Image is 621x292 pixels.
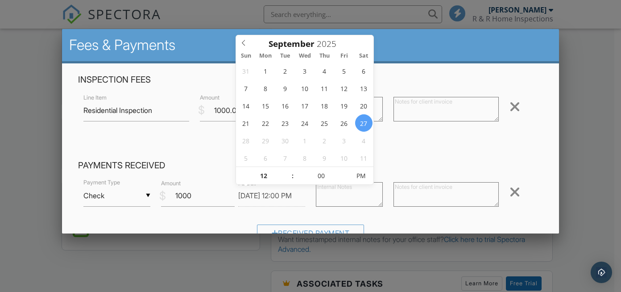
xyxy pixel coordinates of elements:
[236,167,291,185] input: Scroll to increment
[237,62,255,79] span: August 31, 2025
[335,114,353,132] span: September 26, 2025
[355,114,373,132] span: September 27, 2025
[316,114,333,132] span: September 25, 2025
[316,79,333,97] span: September 11, 2025
[83,179,120,187] label: Payment Type
[161,179,181,188] label: Amount
[277,79,294,97] span: September 9, 2025
[291,167,294,185] span: :
[294,167,349,185] input: Scroll to increment
[295,53,315,59] span: Wed
[238,179,256,188] label: Paid at
[198,103,205,118] div: $
[200,94,219,102] label: Amount
[159,188,166,204] div: $
[316,62,333,79] span: September 4, 2025
[334,53,354,59] span: Fri
[83,94,107,102] label: Line Item
[354,53,373,59] span: Sat
[257,62,274,79] span: September 1, 2025
[316,97,333,114] span: September 18, 2025
[335,62,353,79] span: September 5, 2025
[349,167,373,185] span: Click to toggle
[296,114,314,132] span: September 24, 2025
[237,114,255,132] span: September 21, 2025
[296,97,314,114] span: September 17, 2025
[257,79,274,97] span: September 8, 2025
[355,97,373,114] span: September 20, 2025
[277,62,294,79] span: September 2, 2025
[335,79,353,97] span: September 12, 2025
[256,53,275,59] span: Mon
[277,97,294,114] span: September 16, 2025
[269,40,315,48] span: Scroll to increment
[257,114,274,132] span: September 22, 2025
[257,97,274,114] span: September 15, 2025
[275,53,295,59] span: Tue
[78,74,543,86] h4: Inspection Fees
[236,53,256,59] span: Sun
[315,38,344,50] input: Scroll to increment
[591,262,612,283] div: Open Intercom Messenger
[257,225,364,241] div: Received Payment
[335,97,353,114] span: September 19, 2025
[237,79,255,97] span: September 7, 2025
[277,114,294,132] span: September 23, 2025
[355,62,373,79] span: September 6, 2025
[296,62,314,79] span: September 3, 2025
[257,231,364,240] a: Received Payment
[69,36,552,54] h2: Fees & Payments
[78,160,543,171] h4: Payments Received
[237,97,255,114] span: September 14, 2025
[296,79,314,97] span: September 10, 2025
[355,79,373,97] span: September 13, 2025
[315,53,334,59] span: Thu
